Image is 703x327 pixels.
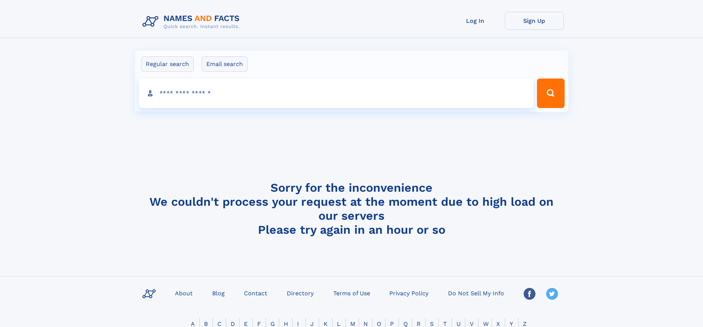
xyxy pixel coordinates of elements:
a: Sign Up [505,12,564,30]
a: About [172,288,196,298]
input: search input [139,79,534,108]
a: Contact [241,288,270,298]
h4: Sorry for the inconvenience We couldn't process your request at the moment due to high load on ou... [139,181,564,237]
label: Regular search [141,56,194,72]
a: Privacy Policy [386,288,431,298]
img: Twitter [546,288,558,300]
button: Search Button [537,79,564,108]
a: Do Not Sell My Info [445,288,507,298]
a: Log In [446,12,505,30]
img: Facebook [524,288,535,300]
a: Directory [284,288,317,298]
a: Terms of Use [330,288,373,298]
img: Logo Names and Facts [139,12,246,32]
label: Email search [201,56,248,72]
a: Blog [209,288,228,298]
